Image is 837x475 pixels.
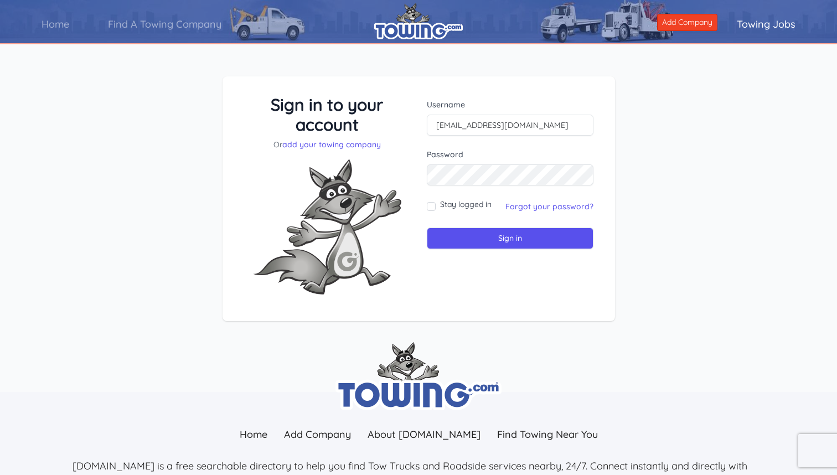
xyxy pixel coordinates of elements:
a: Home [22,8,89,40]
img: Fox-Excited.png [244,150,410,303]
input: Sign in [427,228,593,249]
label: Stay logged in [440,199,492,210]
a: Home [231,422,276,446]
label: Username [427,99,593,110]
a: Forgot your password? [505,202,593,211]
a: Find Towing Near You [489,422,606,446]
img: logo.png [374,3,463,39]
h3: Sign in to your account [244,95,411,135]
a: add your towing company [282,140,381,149]
a: About [DOMAIN_NAME] [359,422,489,446]
a: Add Company [276,422,359,446]
a: Towing Jobs [717,8,815,40]
img: towing [335,342,502,410]
label: Password [427,149,593,160]
p: Or [244,139,411,150]
a: Add Company [657,14,717,31]
a: Find A Towing Company [89,8,241,40]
